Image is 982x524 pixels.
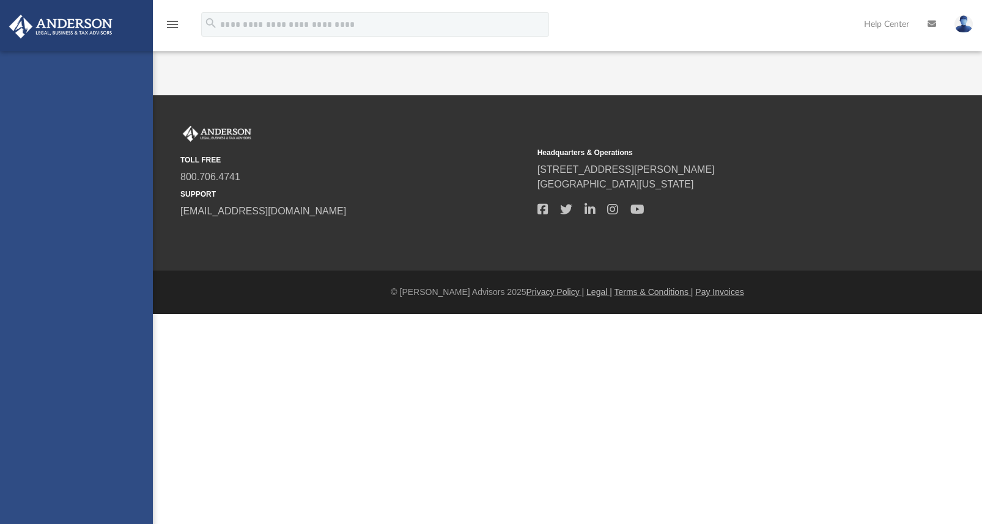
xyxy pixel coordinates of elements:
[204,16,218,30] i: search
[615,287,693,297] a: Terms & Conditions |
[537,179,694,189] a: [GEOGRAPHIC_DATA][US_STATE]
[180,126,254,142] img: Anderson Advisors Platinum Portal
[537,147,886,158] small: Headquarters & Operations
[695,287,744,297] a: Pay Invoices
[153,286,982,299] div: © [PERSON_NAME] Advisors 2025
[180,155,529,166] small: TOLL FREE
[180,189,529,200] small: SUPPORT
[6,15,116,38] img: Anderson Advisors Platinum Portal
[180,206,346,216] a: [EMAIL_ADDRESS][DOMAIN_NAME]
[180,172,240,182] a: 800.706.4741
[954,15,973,33] img: User Pic
[526,287,585,297] a: Privacy Policy |
[537,164,715,175] a: [STREET_ADDRESS][PERSON_NAME]
[165,17,180,32] i: menu
[165,23,180,32] a: menu
[586,287,612,297] a: Legal |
